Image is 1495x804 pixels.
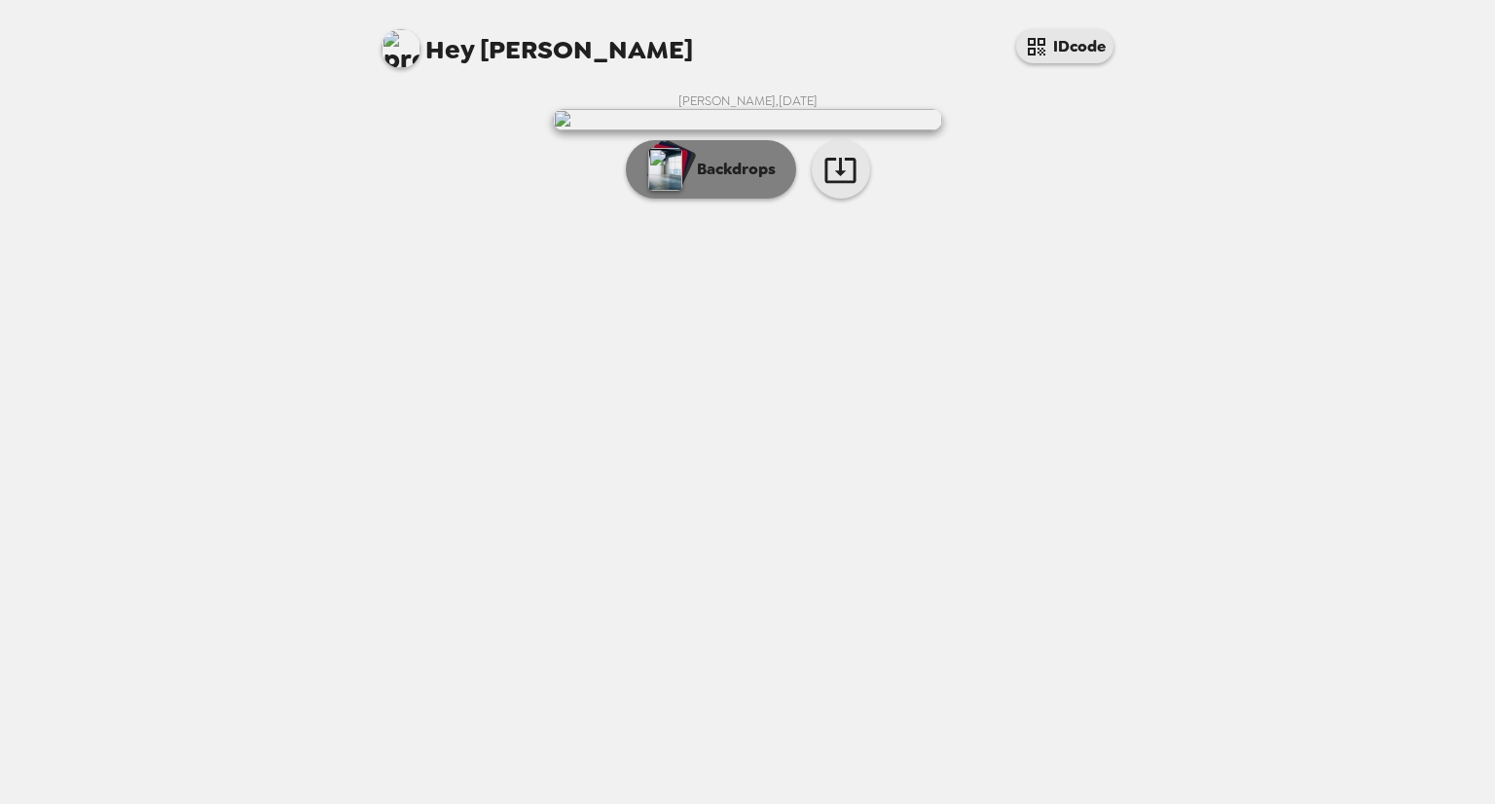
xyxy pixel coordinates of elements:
[382,19,693,63] span: [PERSON_NAME]
[425,32,474,67] span: Hey
[553,109,942,130] img: user
[626,140,796,199] button: Backdrops
[1016,29,1113,63] button: IDcode
[382,29,420,68] img: profile pic
[678,92,818,109] span: [PERSON_NAME] , [DATE]
[687,158,776,181] p: Backdrops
